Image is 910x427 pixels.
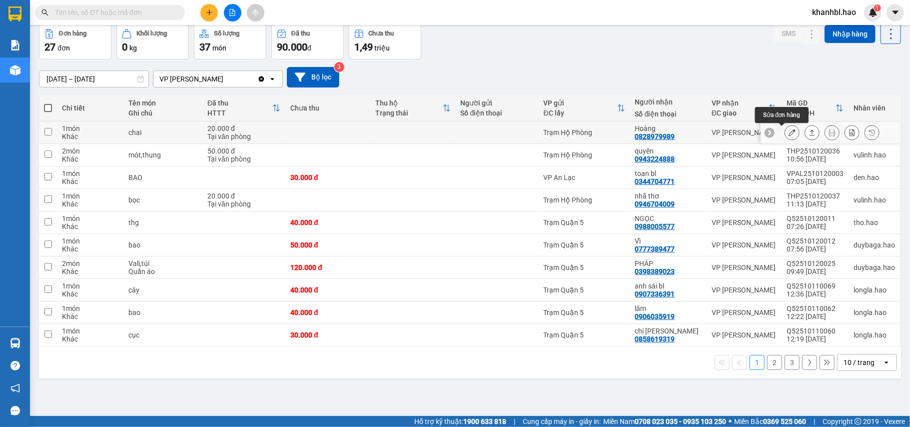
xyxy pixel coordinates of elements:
[224,4,241,21] button: file-add
[635,245,675,253] div: 0777389477
[116,23,189,59] button: Khối lượng0kg
[62,169,118,177] div: 1 món
[854,218,895,226] div: tho.hao
[787,304,844,312] div: Q52510110062
[290,308,365,316] div: 40.000 đ
[200,4,218,21] button: plus
[271,23,344,59] button: Đã thu90.000đ
[844,357,875,367] div: 10 / trang
[874,4,881,11] sup: 1
[307,44,311,52] span: đ
[825,25,876,43] button: Nhập hàng
[712,263,777,271] div: VP [PERSON_NAME]
[544,196,625,204] div: Trạm Hộ Phòng
[635,177,675,185] div: 0344704771
[461,109,534,117] div: Số điện thoại
[712,308,777,316] div: VP [PERSON_NAME]
[39,23,111,59] button: Đơn hàng27đơn
[354,41,373,53] span: 1,49
[128,99,197,107] div: Tên món
[712,109,769,117] div: ĐC giao
[787,214,844,222] div: Q52510120011
[787,169,844,177] div: VPAL2510120003
[635,222,675,230] div: 0988005577
[539,95,630,121] th: Toggle SortBy
[207,155,280,163] div: Tại văn phòng
[93,37,418,49] li: Hotline: 02839552959
[767,355,782,370] button: 2
[334,62,344,72] sup: 3
[349,23,421,59] button: Chưa thu1,49 triệu
[62,290,118,298] div: Khác
[787,259,844,267] div: Q52510120025
[635,335,675,343] div: 0858619319
[290,218,365,226] div: 40.000 đ
[869,8,878,17] img: icon-new-feature
[128,173,197,181] div: BAO
[635,312,675,320] div: 0906035919
[290,263,365,271] div: 120.000 đ
[224,74,225,84] input: Selected VP Bạc Liêu.
[755,107,809,123] div: Sửa đơn hàng
[62,245,118,253] div: Khác
[635,214,702,222] div: NGỌC
[199,41,210,53] span: 37
[370,95,455,121] th: Toggle SortBy
[39,71,148,87] input: Select a date range.
[291,30,310,37] div: Đã thu
[252,9,259,16] span: aim
[128,286,197,294] div: cây
[10,338,20,348] img: warehouse-icon
[774,24,804,42] button: SMS
[128,241,197,249] div: bao
[207,132,280,140] div: Tại văn phòng
[207,124,280,132] div: 20.000 đ
[544,151,625,159] div: Trạm Hộ Phòng
[883,358,891,366] svg: open
[544,109,617,117] div: ĐC lấy
[287,67,339,87] button: Bộ lọc
[876,4,879,11] span: 1
[544,128,625,136] div: Trạm Hộ Phòng
[290,173,365,181] div: 30.000 đ
[787,192,844,200] div: THP2510120037
[62,222,118,230] div: Khác
[10,383,20,393] span: notification
[854,151,895,159] div: vulinh.hao
[854,308,895,316] div: longla.hao
[128,151,197,159] div: mót,thung
[787,290,844,298] div: 12:36 [DATE]
[128,109,197,117] div: Ghi chú
[854,263,895,271] div: duybaga.hao
[635,132,675,140] div: 0828979989
[62,327,118,335] div: 1 món
[59,30,86,37] div: Đơn hàng
[62,200,118,208] div: Khác
[202,95,285,121] th: Toggle SortBy
[787,99,836,107] div: Mã GD
[544,263,625,271] div: Trạm Quận 5
[785,355,800,370] button: 3
[10,406,20,415] span: message
[207,109,272,117] div: HTTT
[62,124,118,132] div: 1 món
[712,151,777,159] div: VP [PERSON_NAME]
[375,99,442,107] div: Thu hộ
[854,331,895,339] div: longla.hao
[206,9,213,16] span: plus
[8,6,21,21] img: logo-vxr
[414,416,506,427] span: Hỗ trợ kỹ thuật:
[544,173,625,181] div: VP An Lạc
[785,125,800,140] div: Sửa đơn hàng
[159,74,223,84] div: VP [PERSON_NAME]
[712,99,769,107] div: VP nhận
[122,41,127,53] span: 0
[41,9,48,16] span: search
[854,104,895,112] div: Nhân viên
[229,9,236,16] span: file-add
[257,75,265,83] svg: Clear value
[128,267,197,275] div: Quần áo
[787,109,836,117] div: Ngày ĐH
[805,125,820,140] div: Giao hàng
[712,218,777,226] div: VP [PERSON_NAME]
